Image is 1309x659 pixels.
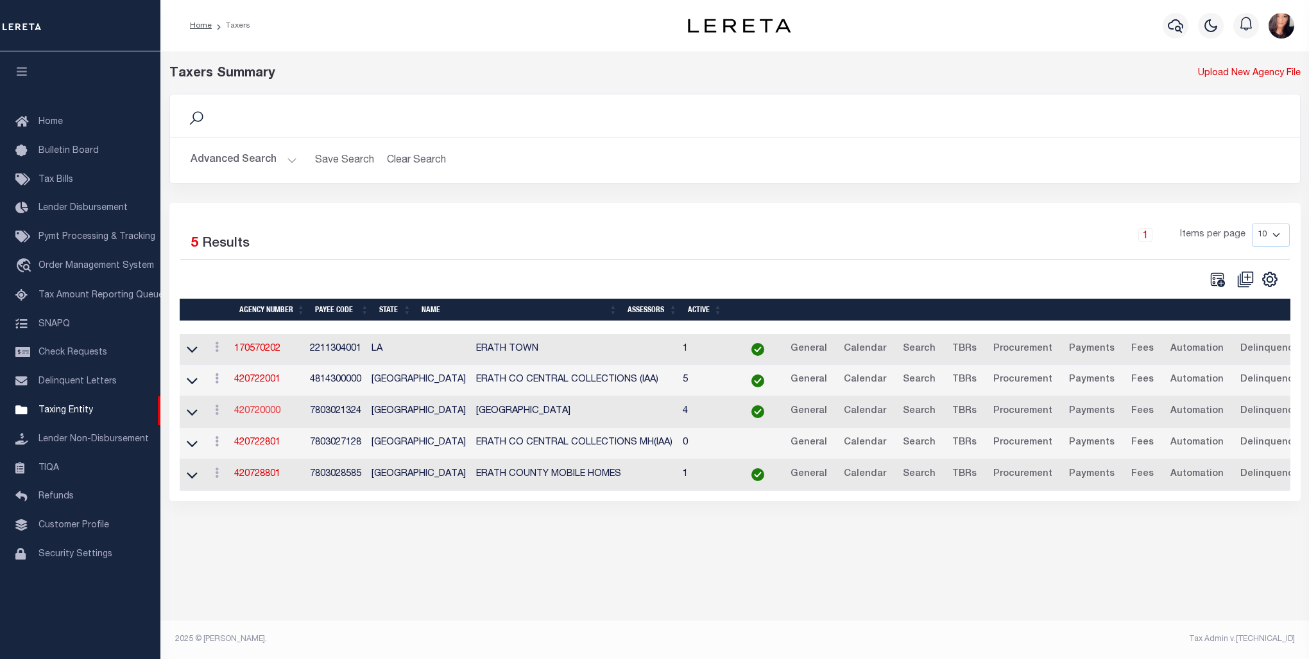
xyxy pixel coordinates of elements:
[305,365,366,396] td: 4814300000
[688,19,791,33] img: logo-dark.svg
[38,550,112,559] span: Security Settings
[1235,401,1305,422] a: Delinquency
[1165,370,1229,391] a: Automation
[234,407,280,416] a: 420720000
[1125,401,1159,422] a: Fees
[366,459,471,491] td: [GEOGRAPHIC_DATA]
[1063,401,1120,422] a: Payments
[897,401,941,422] a: Search
[946,339,982,360] a: TBRs
[471,428,678,459] td: ERATH CO CENTRAL COLLECTIONS MH(IAA)
[897,464,941,485] a: Search
[1198,67,1301,81] a: Upload New Agency File
[727,299,1291,321] th: &nbsp;
[416,299,622,321] th: Name: activate to sort column ascending
[1125,433,1159,453] a: Fees
[678,396,736,428] td: 4
[366,365,471,396] td: [GEOGRAPHIC_DATA]
[678,459,736,491] td: 1
[1125,370,1159,391] a: Fees
[1235,464,1305,485] a: Delinquency
[38,146,99,155] span: Bulletin Board
[38,233,155,242] span: Pymt Processing & Tracking
[38,492,74,501] span: Refunds
[1235,339,1305,360] a: Delinquency
[1063,464,1120,485] a: Payments
[1180,228,1245,242] span: Items per page
[38,406,93,415] span: Taxing Entity
[38,204,128,213] span: Lender Disbursement
[234,375,280,384] a: 420722001
[682,299,727,321] th: Active: activate to sort column ascending
[374,299,416,321] th: State: activate to sort column ascending
[1165,464,1229,485] a: Automation
[366,334,471,365] td: LA
[751,405,764,418] img: check-icon-green.svg
[678,428,736,459] td: 0
[988,464,1058,485] a: Procurement
[1235,370,1305,391] a: Delinquency
[1138,228,1152,242] a: 1
[305,459,366,491] td: 7803028585
[838,370,892,391] a: Calendar
[946,401,982,422] a: TBRs
[38,348,107,357] span: Check Requests
[1063,433,1120,453] a: Payments
[38,463,59,472] span: TIQA
[38,118,63,127] span: Home
[38,175,73,184] span: Tax Bills
[310,299,374,321] th: Payee Code: activate to sort column ascending
[988,370,1058,391] a: Procurement
[305,428,366,459] td: 7803027128
[471,396,678,428] td: [GEOGRAPHIC_DATA]
[471,459,678,491] td: ERATH COUNTY MOBILE HOMES
[382,148,452,173] button: Clear Search
[838,339,892,360] a: Calendar
[38,521,109,530] span: Customer Profile
[1063,370,1120,391] a: Payments
[897,370,941,391] a: Search
[946,433,982,453] a: TBRs
[838,433,892,453] a: Calendar
[38,377,117,386] span: Delinquent Letters
[1063,339,1120,360] a: Payments
[678,365,736,396] td: 5
[988,401,1058,422] a: Procurement
[897,339,941,360] a: Search
[471,365,678,396] td: ERATH CO CENTRAL COLLECTIONS (IAA)
[202,234,250,254] label: Results
[1125,464,1159,485] a: Fees
[166,633,735,645] div: 2025 © [PERSON_NAME].
[946,464,982,485] a: TBRs
[785,464,833,485] a: General
[38,435,149,444] span: Lender Non-Disbursement
[785,370,833,391] a: General
[15,258,36,275] i: travel_explore
[1165,339,1229,360] a: Automation
[1165,433,1229,453] a: Automation
[897,433,941,453] a: Search
[169,64,1013,83] div: Taxers Summary
[234,470,280,479] a: 420728801
[234,299,310,321] th: Agency Number: activate to sort column ascending
[471,334,678,365] td: ERATH TOWN
[785,401,833,422] a: General
[838,464,892,485] a: Calendar
[946,370,982,391] a: TBRs
[38,291,164,300] span: Tax Amount Reporting Queue
[38,319,70,328] span: SNAPQ
[988,339,1058,360] a: Procurement
[191,148,297,173] button: Advanced Search
[234,438,280,447] a: 420722801
[307,148,382,173] button: Save Search
[305,396,366,428] td: 7803021324
[366,428,471,459] td: [GEOGRAPHIC_DATA]
[191,237,198,250] span: 5
[751,343,764,356] img: check-icon-green.svg
[751,468,764,481] img: check-icon-green.svg
[1165,401,1229,422] a: Automation
[1125,339,1159,360] a: Fees
[366,396,471,428] td: [GEOGRAPHIC_DATA]
[785,433,833,453] a: General
[190,22,212,30] a: Home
